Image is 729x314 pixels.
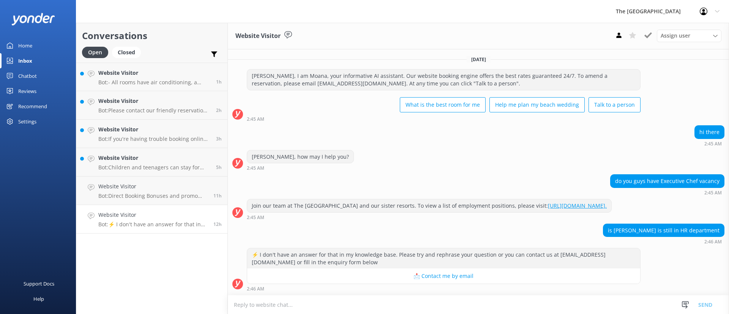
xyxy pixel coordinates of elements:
[11,13,55,25] img: yonder-white-logo.png
[82,47,108,58] div: Open
[247,166,264,170] strong: 2:45 AM
[247,165,354,170] div: Aug 31 2025 02:45am (UTC -10:00) Pacific/Honolulu
[247,69,640,90] div: [PERSON_NAME], I am Moana, your informative AI assistant. Our website booking engine offers the b...
[695,126,724,139] div: hi there
[76,91,227,120] a: Website VisitorBot:Please contact our friendly reservation staff at [EMAIL_ADDRESS][DOMAIN_NAME] ...
[247,215,264,220] strong: 2:45 AM
[98,211,208,219] h4: Website Visitor
[98,221,208,228] p: Bot: ⚡ I don't have an answer for that in my knowledge base. Please try and rephrase your questio...
[18,53,32,68] div: Inbox
[611,175,724,188] div: do you guys have Executive Chef vacancy
[82,28,222,43] h2: Conversations
[467,56,491,63] span: [DATE]
[603,224,724,237] div: is [PERSON_NAME] is still in HR department
[610,190,724,195] div: Aug 31 2025 02:45am (UTC -10:00) Pacific/Honolulu
[235,31,281,41] h3: Website Visitor
[33,291,44,306] div: Help
[704,191,722,195] strong: 2:45 AM
[98,69,210,77] h4: Website Visitor
[247,117,264,121] strong: 2:45 AM
[247,268,640,284] button: 📩 Contact me by email
[247,116,641,121] div: Aug 31 2025 02:45am (UTC -10:00) Pacific/Honolulu
[247,150,353,163] div: [PERSON_NAME], how may I help you?
[216,136,222,142] span: Aug 31 2025 12:13pm (UTC -10:00) Pacific/Honolulu
[657,30,721,42] div: Assign User
[98,79,210,86] p: Bot: - All rooms have air conditioning, a ceiling or wall fan, and coffee and tea making faciliti...
[76,205,227,234] a: Website VisitorBot:⚡ I don't have an answer for that in my knowledge base. Please try and rephras...
[18,38,32,53] div: Home
[76,177,227,205] a: Website VisitorBot:Direct Booking Bonuses and promo codes can be found by visiting our website fo...
[98,193,208,199] p: Bot: Direct Booking Bonuses and promo codes can be found by visiting our website for the latest p...
[112,47,141,58] div: Closed
[247,199,611,212] div: Join our team at The [GEOGRAPHIC_DATA] and our sister resorts. To view a list of employment posit...
[112,48,145,56] a: Closed
[18,114,36,129] div: Settings
[24,276,54,291] div: Support Docs
[98,125,210,134] h4: Website Visitor
[216,107,222,114] span: Aug 31 2025 01:07pm (UTC -10:00) Pacific/Honolulu
[489,97,585,112] button: Help me plan my beach wedding
[98,154,210,162] h4: Website Visitor
[76,120,227,148] a: Website VisitorBot:If you're having trouble booking online, please contact our friendly Reservati...
[661,32,690,40] span: Assign user
[247,287,264,291] strong: 2:46 AM
[98,136,210,142] p: Bot: If you're having trouble booking online, please contact our friendly Reservations team at [E...
[704,240,722,244] strong: 2:46 AM
[18,99,47,114] div: Recommend
[589,97,641,112] button: Talk to a person
[18,68,37,84] div: Chatbot
[603,239,724,244] div: Aug 31 2025 02:46am (UTC -10:00) Pacific/Honolulu
[98,164,210,171] p: Bot: Children and teenagers can stay for free at The [GEOGRAPHIC_DATA]. Kids up to [DEMOGRAPHIC_D...
[694,141,724,146] div: Aug 31 2025 02:45am (UTC -10:00) Pacific/Honolulu
[548,202,607,209] a: [URL][DOMAIN_NAME].
[216,79,222,85] span: Aug 31 2025 01:49pm (UTC -10:00) Pacific/Honolulu
[400,97,486,112] button: What is the best room for me
[247,286,641,291] div: Aug 31 2025 02:46am (UTC -10:00) Pacific/Honolulu
[98,107,210,114] p: Bot: Please contact our friendly reservation staff at [EMAIL_ADDRESS][DOMAIN_NAME] or call +(682)...
[247,215,612,220] div: Aug 31 2025 02:45am (UTC -10:00) Pacific/Honolulu
[213,193,222,199] span: Aug 31 2025 03:56am (UTC -10:00) Pacific/Honolulu
[704,142,722,146] strong: 2:45 AM
[216,164,222,170] span: Aug 31 2025 10:10am (UTC -10:00) Pacific/Honolulu
[247,248,640,268] div: ⚡ I don't have an answer for that in my knowledge base. Please try and rephrase your question or ...
[76,63,227,91] a: Website VisitorBot:- All rooms have air conditioning, a ceiling or wall fan, and coffee and tea m...
[18,84,36,99] div: Reviews
[98,182,208,191] h4: Website Visitor
[76,148,227,177] a: Website VisitorBot:Children and teenagers can stay for free at The [GEOGRAPHIC_DATA]. Kids up to ...
[213,221,222,227] span: Aug 31 2025 02:46am (UTC -10:00) Pacific/Honolulu
[82,48,112,56] a: Open
[98,97,210,105] h4: Website Visitor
